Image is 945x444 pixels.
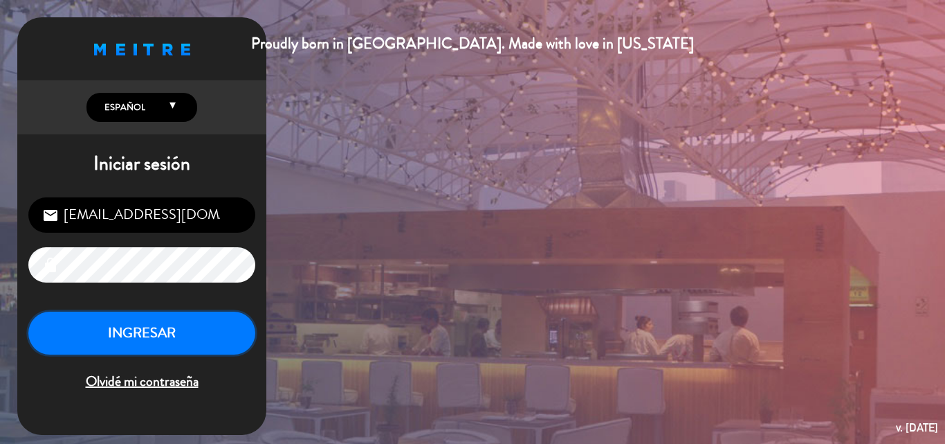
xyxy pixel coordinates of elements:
[17,152,266,176] h1: Iniciar sesión
[28,312,255,355] button: INGRESAR
[28,371,255,393] span: Olvidé mi contraseña
[896,418,938,437] div: v. [DATE]
[42,257,59,274] i: lock
[42,207,59,224] i: email
[101,100,145,114] span: Español
[28,197,255,233] input: Correo Electrónico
